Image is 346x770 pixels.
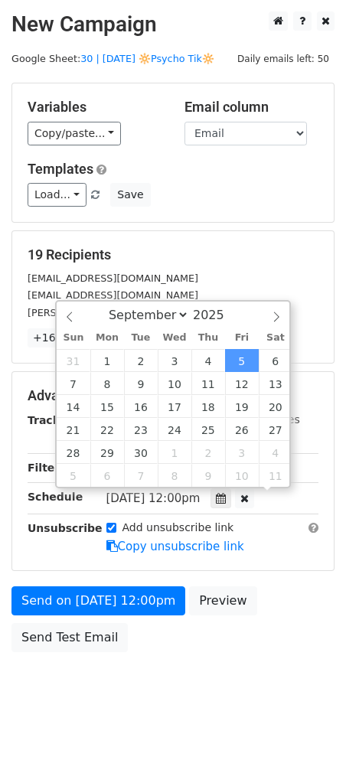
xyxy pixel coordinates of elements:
a: 30 | [DATE] 🔆Psycho Tik🔆 [80,53,214,64]
span: Wed [158,333,191,343]
span: September 25, 2025 [191,418,225,441]
span: September 3, 2025 [158,349,191,372]
span: September 10, 2025 [158,372,191,395]
small: [EMAIL_ADDRESS][DOMAIN_NAME] [28,272,198,284]
span: September 6, 2025 [259,349,292,372]
strong: Unsubscribe [28,522,103,534]
span: October 6, 2025 [90,464,124,487]
span: Thu [191,333,225,343]
input: Year [189,308,244,322]
span: October 8, 2025 [158,464,191,487]
span: October 10, 2025 [225,464,259,487]
h5: Email column [184,99,318,116]
span: September 12, 2025 [225,372,259,395]
span: September 11, 2025 [191,372,225,395]
span: August 31, 2025 [57,349,90,372]
h2: New Campaign [11,11,335,38]
span: October 7, 2025 [124,464,158,487]
button: Save [110,183,150,207]
span: September 16, 2025 [124,395,158,418]
span: September 15, 2025 [90,395,124,418]
span: September 26, 2025 [225,418,259,441]
label: Add unsubscribe link [122,520,234,536]
span: September 17, 2025 [158,395,191,418]
strong: Filters [28,462,67,474]
span: September 7, 2025 [57,372,90,395]
label: UTM Codes [240,412,299,428]
h5: Advanced [28,387,318,404]
span: Sun [57,333,90,343]
span: October 1, 2025 [158,441,191,464]
span: Sat [259,333,292,343]
span: September 30, 2025 [124,441,158,464]
a: Daily emails left: 50 [232,53,335,64]
span: September 23, 2025 [124,418,158,441]
a: Preview [189,586,256,615]
h5: 19 Recipients [28,246,318,263]
span: October 2, 2025 [191,441,225,464]
span: September 2, 2025 [124,349,158,372]
span: September 29, 2025 [90,441,124,464]
span: Mon [90,333,124,343]
span: September 19, 2025 [225,395,259,418]
a: Copy/paste... [28,122,121,145]
span: September 4, 2025 [191,349,225,372]
span: September 18, 2025 [191,395,225,418]
span: September 21, 2025 [57,418,90,441]
span: September 1, 2025 [90,349,124,372]
span: October 3, 2025 [225,441,259,464]
span: September 8, 2025 [90,372,124,395]
a: Send Test Email [11,623,128,652]
span: September 20, 2025 [259,395,292,418]
span: September 13, 2025 [259,372,292,395]
span: September 27, 2025 [259,418,292,441]
strong: Tracking [28,414,79,426]
span: September 28, 2025 [57,441,90,464]
small: Google Sheet: [11,53,214,64]
strong: Schedule [28,491,83,503]
span: October 11, 2025 [259,464,292,487]
a: Templates [28,161,93,177]
iframe: Chat Widget [269,697,346,770]
span: Tue [124,333,158,343]
span: October 5, 2025 [57,464,90,487]
span: September 14, 2025 [57,395,90,418]
a: +16 more [28,328,92,347]
small: [PERSON_NAME][EMAIL_ADDRESS][DOMAIN_NAME] [28,307,279,318]
span: September 22, 2025 [90,418,124,441]
a: Copy unsubscribe link [106,540,244,553]
span: September 9, 2025 [124,372,158,395]
span: September 5, 2025 [225,349,259,372]
a: Send on [DATE] 12:00pm [11,586,185,615]
span: Fri [225,333,259,343]
small: [EMAIL_ADDRESS][DOMAIN_NAME] [28,289,198,301]
a: Load... [28,183,86,207]
span: October 4, 2025 [259,441,292,464]
span: October 9, 2025 [191,464,225,487]
span: September 24, 2025 [158,418,191,441]
h5: Variables [28,99,162,116]
span: [DATE] 12:00pm [106,491,201,505]
span: Daily emails left: 50 [232,51,335,67]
